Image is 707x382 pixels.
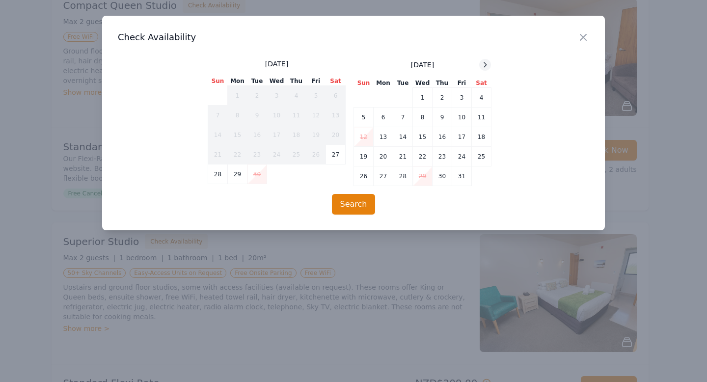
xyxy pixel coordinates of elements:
[306,125,326,145] td: 19
[208,164,228,184] td: 28
[393,147,413,166] td: 21
[326,106,346,125] td: 13
[247,86,267,106] td: 2
[413,79,433,88] th: Wed
[306,106,326,125] td: 12
[208,125,228,145] td: 14
[393,127,413,147] td: 14
[247,77,267,86] th: Tue
[228,86,247,106] td: 1
[374,166,393,186] td: 27
[287,77,306,86] th: Thu
[354,79,374,88] th: Sun
[228,145,247,164] td: 22
[228,164,247,184] td: 29
[267,125,287,145] td: 17
[326,86,346,106] td: 6
[413,108,433,127] td: 8
[247,106,267,125] td: 9
[452,108,472,127] td: 10
[208,145,228,164] td: 21
[393,166,413,186] td: 28
[247,164,267,184] td: 30
[208,77,228,86] th: Sun
[452,166,472,186] td: 31
[118,31,589,43] h3: Check Availability
[413,147,433,166] td: 22
[433,127,452,147] td: 16
[287,86,306,106] td: 4
[228,125,247,145] td: 15
[247,125,267,145] td: 16
[287,106,306,125] td: 11
[374,108,393,127] td: 6
[413,166,433,186] td: 29
[287,125,306,145] td: 18
[472,147,491,166] td: 25
[306,77,326,86] th: Fri
[433,88,452,108] td: 2
[354,127,374,147] td: 12
[354,108,374,127] td: 5
[472,79,491,88] th: Sat
[228,77,247,86] th: Mon
[354,166,374,186] td: 26
[472,108,491,127] td: 11
[354,147,374,166] td: 19
[433,147,452,166] td: 23
[326,77,346,86] th: Sat
[306,145,326,164] td: 26
[306,86,326,106] td: 5
[267,106,287,125] td: 10
[326,125,346,145] td: 20
[433,166,452,186] td: 30
[393,79,413,88] th: Tue
[228,106,247,125] td: 8
[452,79,472,88] th: Fri
[452,127,472,147] td: 17
[452,147,472,166] td: 24
[413,127,433,147] td: 15
[265,59,288,69] span: [DATE]
[374,127,393,147] td: 13
[332,194,376,215] button: Search
[326,145,346,164] td: 27
[413,88,433,108] td: 1
[267,86,287,106] td: 3
[267,77,287,86] th: Wed
[267,145,287,164] td: 24
[393,108,413,127] td: 7
[452,88,472,108] td: 3
[374,79,393,88] th: Mon
[247,145,267,164] td: 23
[433,108,452,127] td: 9
[411,60,434,70] span: [DATE]
[472,88,491,108] td: 4
[433,79,452,88] th: Thu
[208,106,228,125] td: 7
[287,145,306,164] td: 25
[374,147,393,166] td: 20
[472,127,491,147] td: 18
